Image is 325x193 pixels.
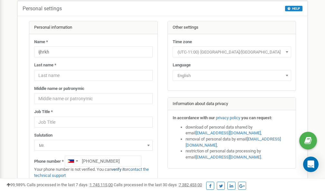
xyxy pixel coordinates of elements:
[186,148,291,160] li: restriction of personal data processing by email .
[34,62,56,68] label: Last name *
[23,6,62,12] h5: Personal settings
[186,137,281,148] a: [EMAIL_ADDRESS][DOMAIN_NAME]
[173,115,215,120] strong: In accordance with our
[241,115,272,120] strong: you can request:
[196,155,261,159] a: [EMAIL_ADDRESS][DOMAIN_NAME]
[173,39,192,45] label: Time zone
[285,6,302,11] button: HELP
[175,48,289,57] span: (UTC-11:00) Pacific/Midway
[111,167,125,172] a: verify it
[34,109,53,115] label: Job Title *
[196,130,261,135] a: [EMAIL_ADDRESS][DOMAIN_NAME]
[179,182,202,187] u: 7 382 453,00
[90,182,113,187] u: 1 745 115,00
[34,46,153,57] input: Name
[29,21,158,34] div: Personal information
[34,132,53,139] label: Salutation
[186,136,291,148] li: removal of personal data by email ,
[168,21,296,34] div: Other settings
[65,156,80,166] div: Telephone country code
[34,86,84,92] label: Middle name or patronymic
[175,71,289,80] span: English
[36,141,150,150] span: Mr.
[34,159,64,165] label: Phone number *
[34,140,153,151] span: Mr.
[173,70,291,81] span: English
[34,39,48,45] label: Name *
[34,70,153,81] input: Last name
[186,124,291,136] li: download of personal data shared by email ,
[216,115,240,120] a: privacy policy
[27,182,113,187] span: Calls processed in the last 7 days :
[34,93,153,104] input: Middle name or patronymic
[34,167,153,179] p: Your phone number is not verified. You can or
[168,98,296,111] div: Information about data privacy
[303,157,319,172] div: Open Intercom Messenger
[34,117,153,128] input: Job Title
[173,46,291,57] span: (UTC-11:00) Pacific/Midway
[34,167,149,178] a: contact the technical support
[65,156,141,167] input: +1-800-555-55-55
[114,182,202,187] span: Calls processed in the last 30 days :
[173,62,191,68] label: Language
[6,182,26,187] span: 99,989%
